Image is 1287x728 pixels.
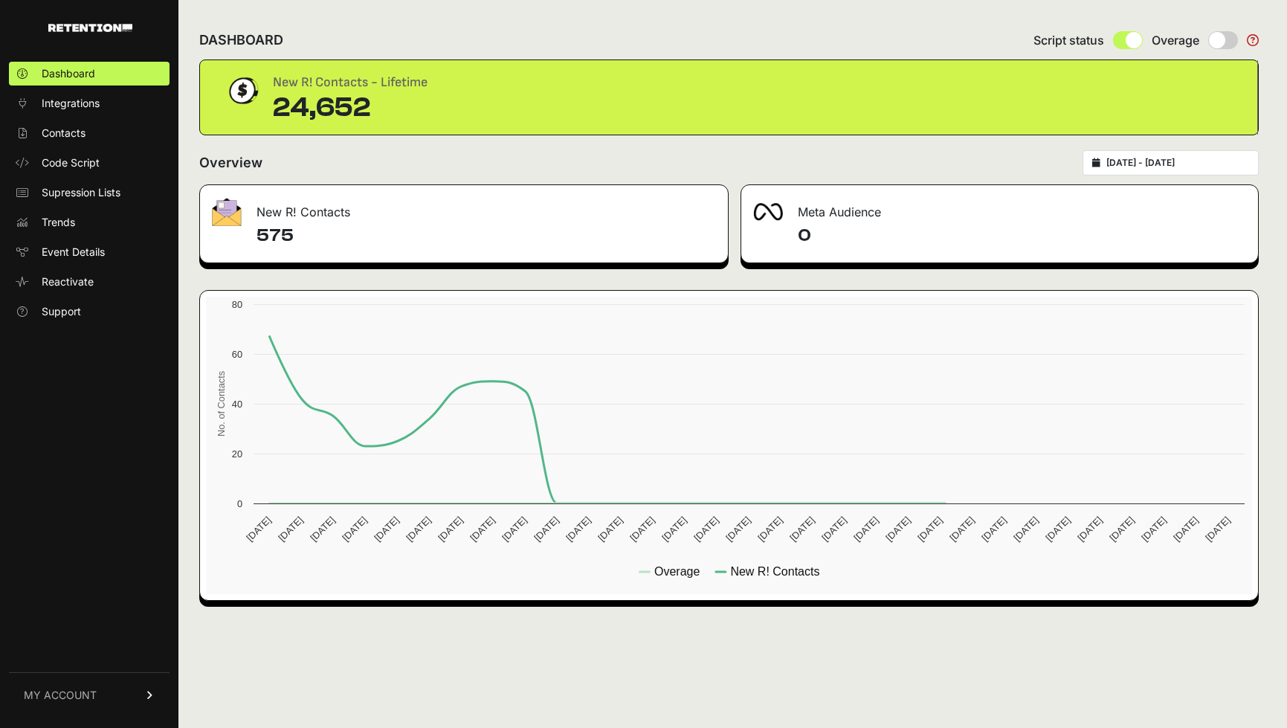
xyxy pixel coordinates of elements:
a: Support [9,300,170,323]
text: [DATE] [1203,515,1232,544]
h4: 0 [798,224,1247,248]
h2: DASHBOARD [199,30,283,51]
a: Integrations [9,91,170,115]
text: [DATE] [691,515,720,544]
text: [DATE] [404,515,433,544]
a: Contacts [9,121,170,145]
text: 60 [232,349,242,360]
text: [DATE] [819,515,848,544]
text: [DATE] [851,515,880,544]
text: [DATE] [564,515,593,544]
a: Event Details [9,240,170,264]
div: 24,652 [273,93,428,123]
text: [DATE] [787,515,816,544]
span: Overage [1152,31,1199,49]
text: [DATE] [915,515,944,544]
span: Script status [1033,31,1104,49]
span: MY ACCOUNT [24,688,97,703]
div: Meta Audience [741,185,1259,230]
span: Integrations [42,96,100,111]
text: [DATE] [1011,515,1040,544]
text: [DATE] [596,515,625,544]
text: [DATE] [883,515,912,544]
span: Supression Lists [42,185,120,200]
a: Dashboard [9,62,170,86]
text: [DATE] [468,515,497,544]
text: No. of Contacts [216,371,227,437]
text: [DATE] [372,515,401,544]
text: [DATE] [1043,515,1072,544]
text: [DATE] [244,515,273,544]
img: fa-envelope-19ae18322b30453b285274b1b8af3d052b27d846a4fbe8435d1a52b978f639a2.png [212,198,242,226]
text: [DATE] [628,515,657,544]
span: Trends [42,215,75,230]
text: [DATE] [276,515,305,544]
text: [DATE] [723,515,752,544]
h4: 575 [257,224,716,248]
span: Support [42,304,81,319]
h2: Overview [199,152,262,173]
text: [DATE] [340,515,369,544]
text: [DATE] [1171,515,1200,544]
div: New R! Contacts [200,185,728,230]
text: [DATE] [436,515,465,544]
text: 40 [232,399,242,410]
a: Reactivate [9,270,170,294]
a: Code Script [9,151,170,175]
img: Retention.com [48,24,132,32]
text: [DATE] [1107,515,1136,544]
text: 80 [232,299,242,310]
text: New R! Contacts [730,565,819,578]
img: fa-meta-2f981b61bb99beabf952f7030308934f19ce035c18b003e963880cc3fabeebb7.png [753,203,783,221]
text: 0 [237,498,242,509]
text: [DATE] [1075,515,1104,544]
text: [DATE] [1139,515,1168,544]
text: [DATE] [500,515,529,544]
span: Reactivate [42,274,94,289]
text: [DATE] [659,515,688,544]
a: MY ACCOUNT [9,672,170,718]
text: [DATE] [532,515,561,544]
text: [DATE] [947,515,976,544]
div: New R! Contacts - Lifetime [273,72,428,93]
a: Trends [9,210,170,234]
span: Contacts [42,126,86,141]
img: dollar-coin-05c43ed7efb7bc0c12610022525b4bbbb207c7efeef5aecc26f025e68dcafac9.png [224,72,261,109]
text: 20 [232,448,242,460]
text: [DATE] [979,515,1008,544]
a: Supression Lists [9,181,170,204]
span: Dashboard [42,66,95,81]
text: [DATE] [308,515,337,544]
span: Code Script [42,155,100,170]
text: Overage [654,565,700,578]
text: [DATE] [755,515,784,544]
span: Event Details [42,245,105,260]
